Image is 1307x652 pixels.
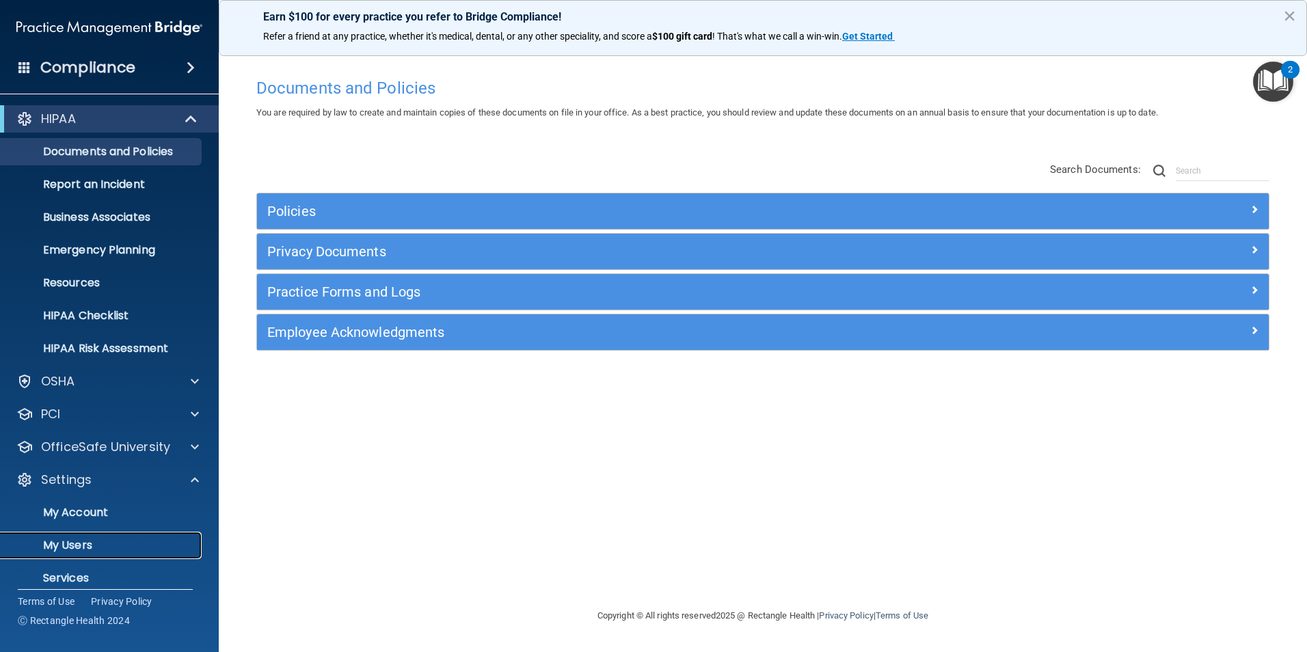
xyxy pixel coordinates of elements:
[16,14,202,42] img: PMB logo
[267,321,1258,343] a: Employee Acknowledgments
[40,58,135,77] h4: Compliance
[267,204,1006,219] h5: Policies
[41,373,75,390] p: OSHA
[9,243,196,257] p: Emergency Planning
[9,210,196,224] p: Business Associates
[41,406,60,422] p: PCI
[267,244,1006,259] h5: Privacy Documents
[16,406,199,422] a: PCI
[256,79,1269,97] h4: Documents and Policies
[9,145,196,159] p: Documents and Policies
[263,10,1263,23] p: Earn $100 for every practice you refer to Bridge Compliance!
[876,610,928,621] a: Terms of Use
[41,111,76,127] p: HIPAA
[712,31,842,42] span: ! That's what we call a win-win.
[1050,163,1141,176] span: Search Documents:
[18,614,130,627] span: Ⓒ Rectangle Health 2024
[1253,62,1293,102] button: Open Resource Center, 2 new notifications
[16,439,199,455] a: OfficeSafe University
[267,200,1258,222] a: Policies
[819,610,873,621] a: Privacy Policy
[513,594,1012,638] div: Copyright © All rights reserved 2025 @ Rectangle Health | |
[267,241,1258,262] a: Privacy Documents
[256,107,1158,118] span: You are required by law to create and maintain copies of these documents on file in your office. ...
[842,31,895,42] a: Get Started
[16,373,199,390] a: OSHA
[16,111,198,127] a: HIPAA
[1153,165,1165,177] img: ic-search.3b580494.png
[263,31,652,42] span: Refer a friend at any practice, whether it's medical, dental, or any other speciality, and score a
[9,539,196,552] p: My Users
[1288,70,1293,87] div: 2
[18,595,75,608] a: Terms of Use
[9,309,196,323] p: HIPAA Checklist
[267,325,1006,340] h5: Employee Acknowledgments
[91,595,152,608] a: Privacy Policy
[9,571,196,585] p: Services
[41,472,92,488] p: Settings
[9,178,196,191] p: Report an Incident
[267,284,1006,299] h5: Practice Forms and Logs
[41,439,170,455] p: OfficeSafe University
[1176,161,1269,181] input: Search
[9,342,196,355] p: HIPAA Risk Assessment
[9,506,196,519] p: My Account
[842,31,893,42] strong: Get Started
[16,472,199,488] a: Settings
[267,281,1258,303] a: Practice Forms and Logs
[1283,5,1296,27] button: Close
[652,31,712,42] strong: $100 gift card
[9,276,196,290] p: Resources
